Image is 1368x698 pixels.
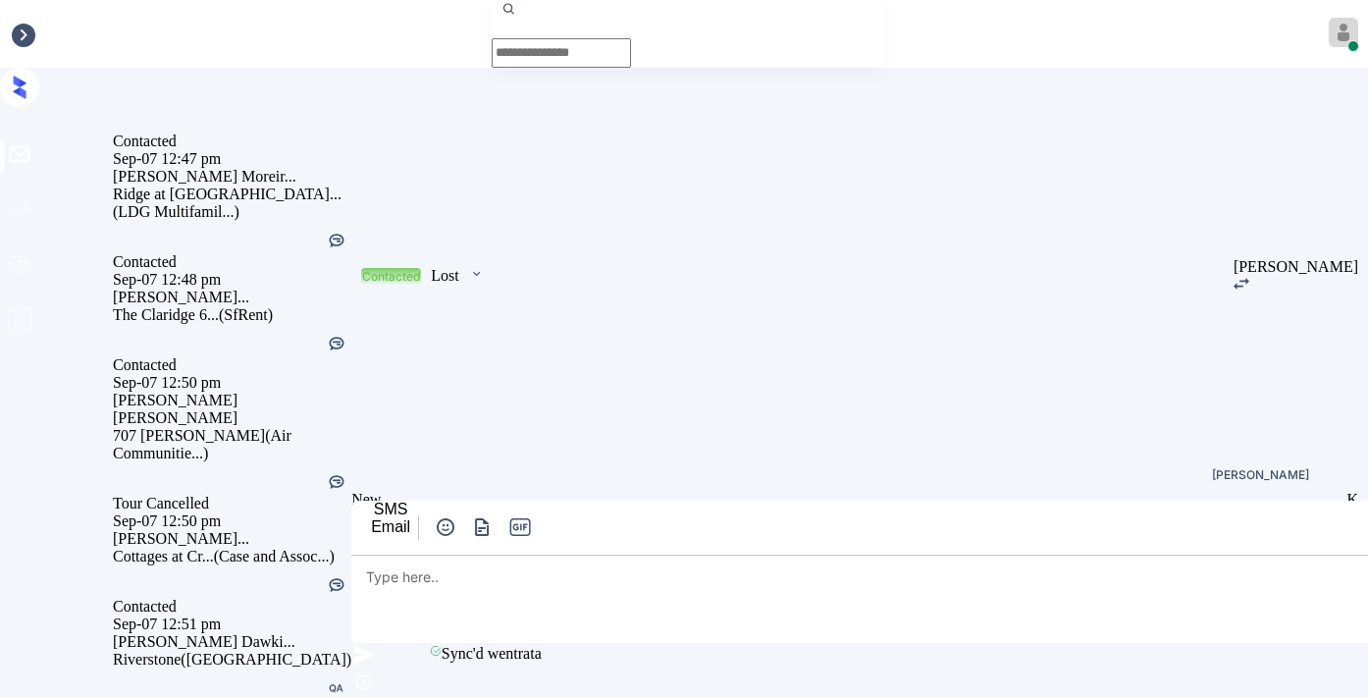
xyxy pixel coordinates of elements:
img: Kelsey was silent [327,334,346,353]
div: Contacted [113,133,351,150]
div: Ridge at [GEOGRAPHIC_DATA]... (LDG Multifamil...) [113,186,351,221]
img: icon-zuma [434,515,457,539]
div: [PERSON_NAME] Moreir... [113,168,351,186]
img: icon-zuma [351,671,375,694]
div: [PERSON_NAME]... [113,530,351,548]
div: Tour Cancelled [113,495,351,512]
div: Sep-07 12:51 pm [113,616,351,633]
span: New Message [351,491,406,525]
div: Riverstone ([GEOGRAPHIC_DATA]) [113,651,351,669]
div: Sep-07 12:48 pm [113,271,351,289]
div: Contacted [362,269,420,284]
div: Sep-07 12:47 pm [113,150,351,168]
div: The Claridge 6... (SfRent) [113,306,351,324]
div: [PERSON_NAME] [1234,258,1358,276]
img: icon-zuma [470,515,495,539]
div: Kelsey was silent [327,231,346,253]
div: [PERSON_NAME]... [113,289,351,306]
div: Kelsey was silent [327,575,346,598]
div: Contacted [113,356,351,374]
img: Kelsey was silent [327,231,346,250]
img: icon-zuma [469,265,484,283]
div: Lost [431,267,458,285]
div: Inbox [10,26,46,43]
img: Kelsey was silent [327,575,346,595]
div: Sep-07 12:50 pm [113,512,351,530]
div: Contacted [113,598,351,616]
div: 707 [PERSON_NAME] (Air Communitie...) [113,427,351,462]
img: avatar [1329,18,1358,47]
div: Sep-07 12:50 pm [113,374,351,392]
div: Email [371,518,410,536]
div: Kelsey was silent [327,334,346,356]
div: Contacted [113,253,351,271]
div: Kelsey was silent [327,472,346,495]
div: SMS [371,501,410,518]
img: icon-zuma [351,643,375,667]
img: Kelsey messaged [327,678,346,698]
div: [PERSON_NAME] [PERSON_NAME] [113,392,351,427]
div: K [1346,491,1358,509]
img: Kelsey was silent [327,472,346,492]
img: icon-zuma [1234,278,1249,290]
div: [PERSON_NAME] Dawki... [113,633,351,651]
div: [PERSON_NAME] [1212,469,1309,481]
div: Cottages at Cr... (Case and Assoc...) [113,548,351,565]
span: profile [6,306,33,341]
